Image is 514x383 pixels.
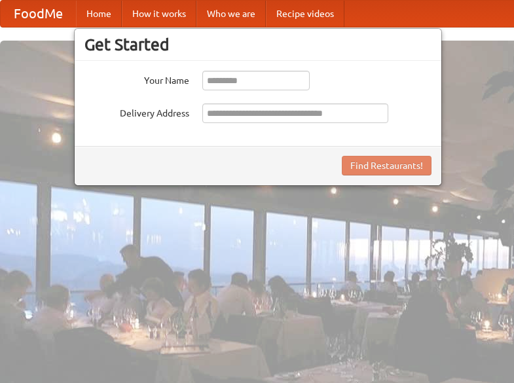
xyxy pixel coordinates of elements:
[84,35,431,54] h3: Get Started
[84,103,189,120] label: Delivery Address
[122,1,196,27] a: How it works
[196,1,266,27] a: Who we are
[1,1,76,27] a: FoodMe
[342,156,431,175] button: Find Restaurants!
[84,71,189,87] label: Your Name
[76,1,122,27] a: Home
[266,1,344,27] a: Recipe videos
